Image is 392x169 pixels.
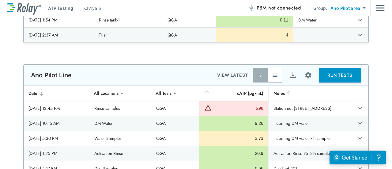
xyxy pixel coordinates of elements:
img: Latest [257,72,263,78]
td: DM Water [89,116,151,131]
td: Activation Rinse 76- 8th sample [268,146,347,161]
div: All Tests [151,87,176,99]
img: LuminUltra Relay [7,2,41,15]
div: 298 [213,105,263,111]
img: Drawer Icon [375,2,385,14]
button: expand row [355,148,365,159]
img: Export Icon [289,71,297,79]
button: expand row [355,30,365,40]
td: QGA [163,13,216,27]
button: RUN TESTS [319,68,361,83]
iframe: Resource center [330,151,386,164]
div: [DATE] 1:54 PM [28,17,89,23]
p: Group: [313,5,327,11]
div: 0.11 [221,17,288,23]
img: Offline Icon [248,5,254,11]
td: Incoming DM water 7th sample [268,131,347,146]
td: Trial [94,28,163,42]
div: 9.26 [204,120,263,126]
div: 20.9 [204,150,263,156]
button: Main menu [375,2,385,14]
button: expand row [355,118,365,129]
div: cATP (pg/mL) [204,90,263,97]
img: Settings Icon [304,71,312,79]
p: Ano Pilot Line [31,71,72,79]
th: Date [24,86,89,101]
td: Rinse samples [89,101,151,116]
span: not connected [268,4,301,11]
div: [DATE] 5:30 PM [28,135,85,141]
td: Incoming DM water [268,116,347,131]
button: expand row [355,133,365,144]
button: expand row [355,103,365,113]
p: ATP Testing [48,5,73,11]
td: QGA [151,146,199,161]
button: Site setup [300,67,316,83]
td: QGA [151,116,199,131]
p: Kaviya S [83,5,101,11]
img: View All [272,72,278,78]
div: [DATE] 2:37 AM [28,32,89,38]
p: VIEW LATEST [217,71,248,79]
td: DM Water [293,13,344,27]
div: 3.73 [204,135,263,141]
div: [DATE] 10:16 AM [28,120,85,126]
td: QGA [151,101,199,116]
div: 4 [221,32,288,38]
td: Station no: [STREET_ADDRESS] [268,101,347,116]
div: Notes [273,90,342,97]
td: QGA [163,28,216,42]
button: Export [285,68,300,83]
button: expand row [355,15,365,25]
div: [DATE] 1:25 PM [28,150,85,156]
span: PBM [257,4,301,12]
td: QGA [151,131,199,146]
img: Warning [204,104,212,111]
div: All Locations [89,87,123,99]
button: PBM not connected [246,2,303,14]
td: Rinse tank-1 [94,13,163,27]
div: [DATE] 12:45 PM [28,105,85,111]
td: Water Samples [89,131,151,146]
td: Activation Rinse [89,146,151,161]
